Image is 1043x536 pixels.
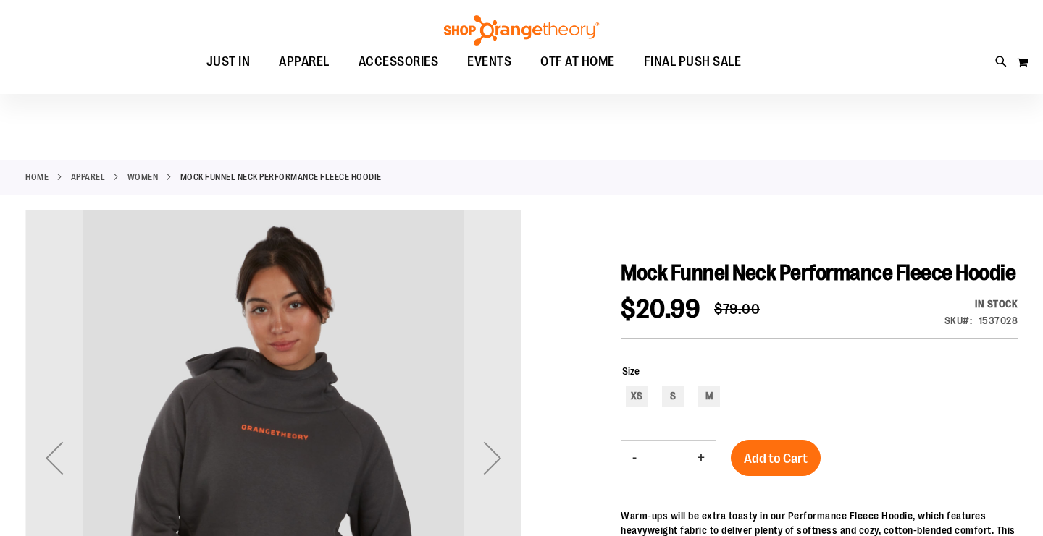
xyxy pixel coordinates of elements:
[714,301,760,318] span: $79.00
[279,46,330,78] span: APPAREL
[687,441,716,477] button: Increase product quantity
[359,46,439,78] span: ACCESSORIES
[344,46,453,79] a: ACCESSORIES
[621,294,700,324] span: $20.99
[644,46,742,78] span: FINAL PUSH SALE
[944,297,1018,311] div: In stock
[662,386,684,407] div: S
[944,315,973,326] strong: SKU
[442,15,601,46] img: Shop Orangetheory
[979,313,1018,328] div: 1537028
[180,171,382,184] strong: Mock Funnel Neck Performance Fleece Hoodie
[264,46,344,78] a: APPAREL
[648,441,687,476] input: Product quantity
[744,451,808,467] span: Add to Cart
[127,171,159,184] a: WOMEN
[621,260,1015,285] span: Mock Funnel Neck Performance Fleece Hoodie
[944,297,1018,311] div: Availability
[206,46,251,78] span: JUST IN
[540,46,615,78] span: OTF AT HOME
[629,46,756,79] a: FINAL PUSH SALE
[621,441,648,477] button: Decrease product quantity
[71,171,106,184] a: APPAREL
[731,440,821,476] button: Add to Cart
[467,46,511,78] span: EVENTS
[626,386,648,407] div: XS
[25,171,49,184] a: Home
[622,365,640,377] span: Size
[192,46,265,79] a: JUST IN
[526,46,629,79] a: OTF AT HOME
[698,386,720,407] div: M
[453,46,526,79] a: EVENTS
